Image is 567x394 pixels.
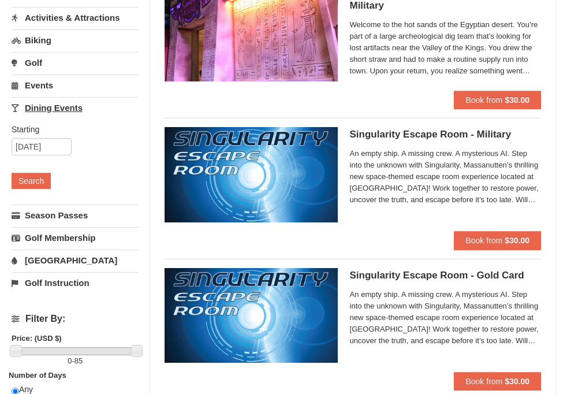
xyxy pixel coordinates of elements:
[505,377,529,386] strong: $30.00
[9,371,66,380] strong: Number of Days
[12,124,130,135] label: Starting
[165,127,338,222] img: 6619913-520-2f5f5301.jpg
[349,148,540,206] span: An empty ship. A missing crew. A mysterious AI. Step into the unknown with Singularity, Massanutt...
[454,372,541,391] button: Book from $30.00
[349,19,540,77] span: Welcome to the hot sands of the Egyptian desert. You're part of a large archeological dig team th...
[349,270,540,281] h5: Singularity Escape Room - Gold Card
[12,314,139,324] h4: Filter By:
[505,95,529,105] strong: $30.00
[465,236,502,245] span: Book from
[349,129,540,140] h5: Singularity Escape Room - Military
[12,7,139,28] a: Activities & Attractions
[165,268,338,363] img: 6619913-513-94f1c799.jpg
[12,173,51,189] button: Search
[349,289,540,347] span: An empty ship. A missing crew. A mysterious AI. Step into the unknown with Singularity, Massanutt...
[465,377,502,386] span: Book from
[454,231,541,250] button: Book from $30.00
[12,227,139,248] a: Golf Membership
[74,356,83,365] span: 85
[12,355,139,367] label: -
[12,75,139,96] a: Events
[454,91,541,109] button: Book from $30.00
[12,52,139,73] a: Golf
[12,272,139,293] a: Golf Instruction
[12,334,62,343] strong: Price: (USD $)
[12,205,139,226] a: Season Passes
[465,95,502,105] span: Book from
[12,250,139,271] a: [GEOGRAPHIC_DATA]
[12,97,139,118] a: Dining Events
[505,236,529,245] strong: $30.00
[68,356,72,365] span: 0
[12,29,139,51] a: Biking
